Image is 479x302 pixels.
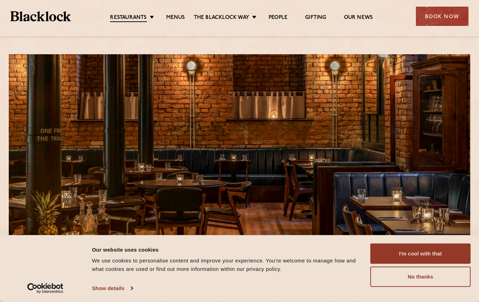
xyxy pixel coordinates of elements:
a: Usercentrics Cookiebot - opens in a new window [15,283,76,294]
div: We use cookies to personalise content and improve your experience. You're welcome to manage how a... [92,257,362,273]
button: No thanks [370,267,471,287]
button: I'm cool with that [370,244,471,264]
a: Our News [344,14,373,21]
a: People [269,14,288,21]
a: Gifting [305,14,326,21]
a: Menus [166,14,185,21]
div: Book Now [416,7,468,26]
a: The Blacklock Way [194,14,249,21]
div: Our website uses cookies [92,245,362,254]
a: Show details [92,283,133,294]
a: Restaurants [110,14,147,22]
img: BL_Textured_Logo-footer-cropped.svg [11,11,71,21]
